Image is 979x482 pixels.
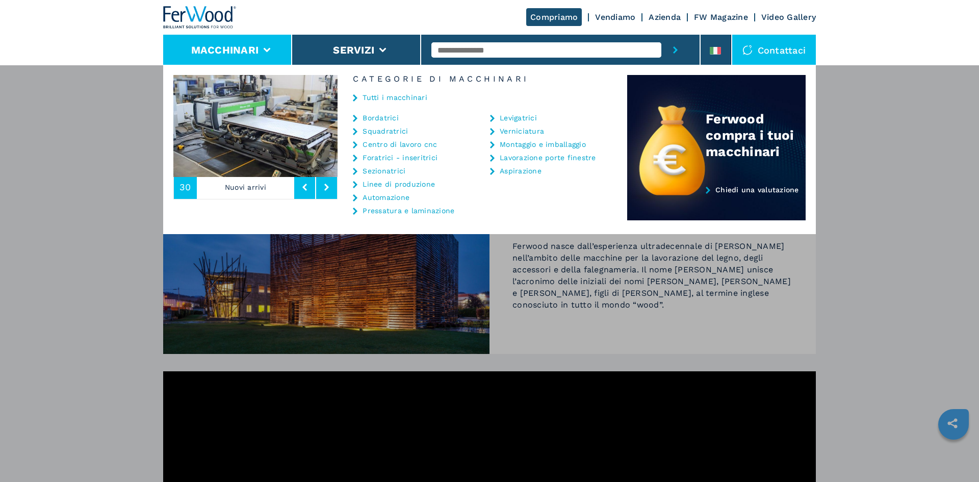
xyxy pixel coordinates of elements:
a: Sezionatrici [363,167,405,174]
a: Pressatura e laminazione [363,207,454,214]
button: Servizi [333,44,374,56]
span: 30 [179,183,191,192]
button: submit-button [661,35,689,65]
a: Tutti i macchinari [363,94,427,101]
a: Vendiamo [595,12,635,22]
a: Chiedi una valutazione [627,186,806,221]
div: Ferwood compra i tuoi macchinari [706,111,806,160]
a: Centro di lavoro cnc [363,141,437,148]
a: Bordatrici [363,114,399,121]
img: Ferwood [163,6,237,29]
a: Azienda [649,12,681,22]
a: Linee di produzione [363,181,435,188]
a: Levigatrici [500,114,537,121]
a: Compriamo [526,8,582,26]
div: Contattaci [732,35,816,65]
a: Verniciatura [500,128,544,135]
img: image [173,75,338,177]
a: Automazione [363,194,409,201]
a: Aspirazione [500,167,542,174]
h6: Categorie di Macchinari [338,75,627,83]
a: Video Gallery [761,12,816,22]
a: Lavorazione porte finestre [500,154,596,161]
img: image [338,75,502,177]
a: Squadratrici [363,128,408,135]
a: Foratrici - inseritrici [363,154,437,161]
button: Macchinari [191,44,259,56]
a: FW Magazine [694,12,748,22]
p: Nuovi arrivi [197,175,295,199]
a: Montaggio e imballaggio [500,141,586,148]
img: Contattaci [742,45,753,55]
